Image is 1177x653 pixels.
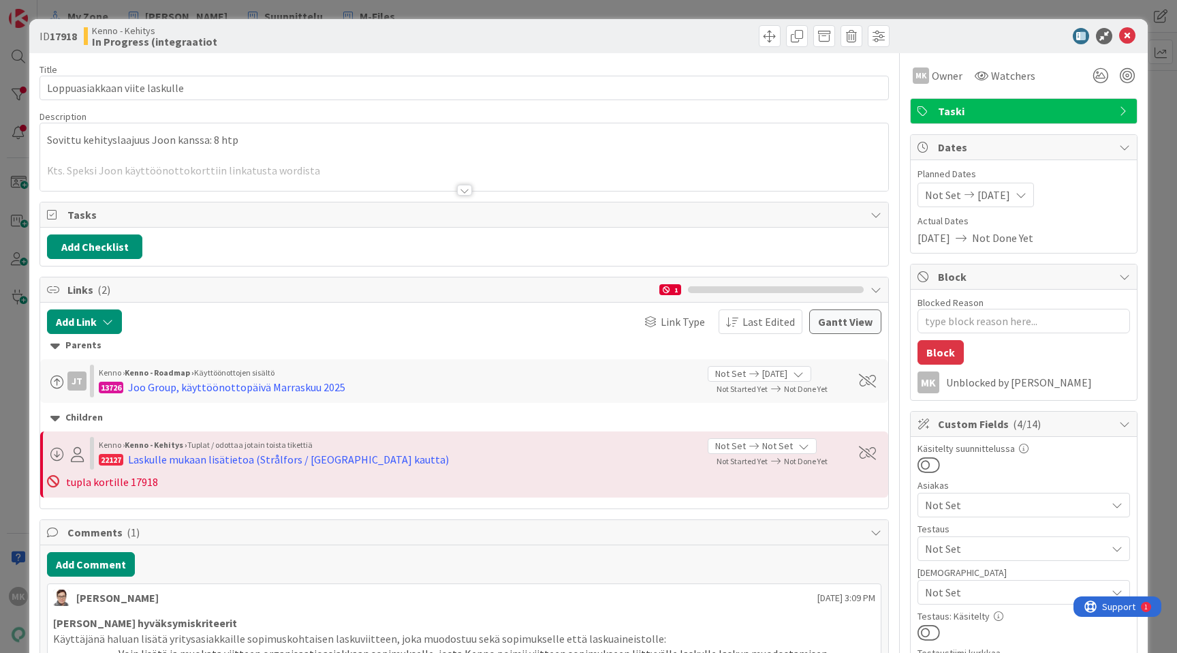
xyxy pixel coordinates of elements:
b: In Progress (integraatiot [92,36,217,47]
input: type card name here... [40,76,889,100]
b: Kenno - Kehitys › [125,440,187,450]
span: Custom Fields [938,416,1112,432]
p: Käyttäjänä haluan lisätä yritysasiakkaille sopimuskohtaisen laskuviitteen, joka muodostuu sekä so... [53,631,875,647]
span: ID [40,28,77,44]
span: Kenno › [99,367,125,378]
div: JT [67,371,87,391]
span: Not Set [925,541,1106,557]
span: Not Done Yet [972,230,1033,246]
button: Block [917,340,964,365]
span: Not Done Yet [784,456,828,466]
span: ( 4/14 ) [1013,417,1041,431]
span: Block [938,269,1112,285]
span: Not Started Yet [717,456,768,466]
span: Actual Dates [917,214,1130,228]
span: Tuplat / odottaa jotain toista tikettiä [187,440,313,450]
p: Sovittu kehityslaajuus Joon kanssa: 8 htp [47,132,881,148]
span: Not Set [925,187,961,203]
button: Add Link [47,309,122,334]
label: Title [40,63,57,76]
b: 17918 [50,29,77,43]
div: Testaus: Käsitelty [917,611,1130,621]
span: Description [40,110,87,123]
span: tupla kortille 17918 [66,475,158,489]
span: Käyttöönottojen sisältö [194,367,274,378]
span: Links [67,282,653,298]
div: 22127 [99,454,123,466]
div: Unblocked by [PERSON_NAME] [946,376,1130,389]
button: Add Comment [47,552,135,577]
span: ( 2 ) [97,283,110,297]
div: Asiakas [917,481,1130,490]
strong: [PERSON_NAME] hyväksymiskriteerit [53,616,237,630]
div: Testaus [917,524,1130,534]
div: [DEMOGRAPHIC_DATA] [917,568,1130,577]
span: Kenno › [99,440,125,450]
span: Not Set [925,497,1106,513]
span: Planned Dates [917,167,1130,181]
span: ( 1 ) [127,526,140,539]
div: 13726 [99,382,123,393]
div: Laskulle mukaan lisätietoa (Strålfors / [GEOGRAPHIC_DATA] kautta) [128,451,449,468]
span: Link Type [661,314,705,330]
b: Kenno - Roadmap › [125,367,194,378]
span: Tasks [67,207,864,223]
div: Children [50,410,878,425]
span: Taski [938,103,1112,119]
span: Not Set [715,439,746,453]
div: 1 [659,284,681,295]
span: [DATE] 3:09 PM [817,591,875,605]
div: [PERSON_NAME] [76,590,159,606]
span: Dates [938,139,1112,155]
span: Comments [67,524,864,541]
span: Not Set [715,367,746,381]
span: Owner [932,67,962,84]
div: Joo Group, käyttöönottopäivä Marraskuu 2025 [128,379,345,395]
span: Not Set [925,584,1106,601]
button: Last Edited [719,309,802,334]
span: Not Started Yet [717,384,768,394]
span: Support [29,2,62,18]
span: Kenno - Kehitys [92,25,217,36]
label: Blocked Reason [917,297,984,309]
span: [DATE] [977,187,1010,203]
span: Not Done Yet [784,384,828,394]
button: Add Checklist [47,234,142,259]
span: [DATE] [917,230,950,246]
div: MK [917,371,939,393]
div: MK [913,67,929,84]
span: Watchers [991,67,1035,84]
span: Last Edited [742,314,795,330]
div: Parents [50,338,878,353]
button: Gantt View [809,309,881,334]
span: [DATE] [762,367,787,381]
div: Käsitelty suunnittelussa [917,444,1130,453]
div: 1 [71,5,74,16]
img: SM [53,590,69,606]
span: Not Set [762,439,793,453]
